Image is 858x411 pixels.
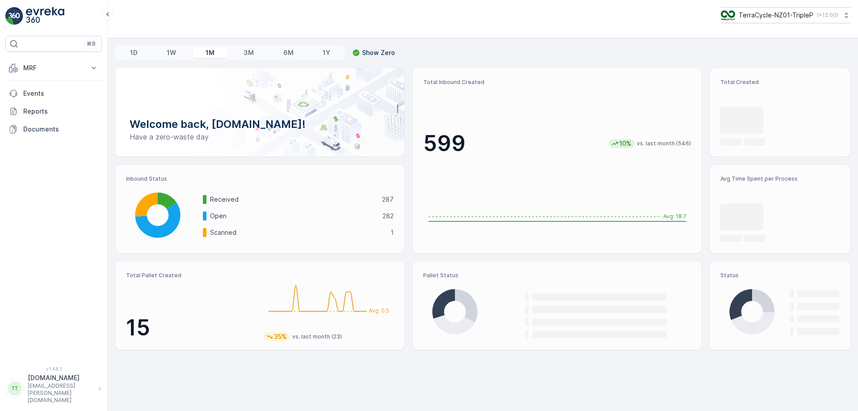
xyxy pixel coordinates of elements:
[721,10,735,20] img: TC_7kpGtVS.png
[167,48,176,57] p: 1W
[26,7,64,25] img: logo_light-DOdMpM7g.png
[5,120,102,138] a: Documents
[721,7,851,23] button: TerraCycle-NZ01-TripleP(+12:00)
[423,79,691,86] p: Total Inbound Created
[618,139,632,148] p: 10%
[210,212,377,220] p: Open
[23,125,98,134] p: Documents
[637,140,691,147] p: vs. last month (546)
[126,175,394,182] p: Inbound Status
[383,212,394,220] p: 282
[720,79,840,86] p: Total Created
[273,332,288,341] p: 35%
[5,373,102,404] button: TT[DOMAIN_NAME][EMAIL_ADDRESS][PERSON_NAME][DOMAIN_NAME]
[817,12,838,19] p: ( +12:00 )
[130,131,390,142] p: Have a zero-waste day
[5,85,102,102] a: Events
[5,366,102,372] span: v 1.48.1
[23,64,84,72] p: MRF
[283,48,294,57] p: 6M
[23,107,98,116] p: Reports
[23,89,98,98] p: Events
[5,7,23,25] img: logo
[5,59,102,77] button: MRF
[382,195,394,204] p: 287
[5,102,102,120] a: Reports
[206,48,214,57] p: 1M
[739,11,813,20] p: TerraCycle-NZ01-TripleP
[130,117,390,131] p: Welcome back, [DOMAIN_NAME]!
[391,228,394,237] p: 1
[130,48,138,57] p: 1D
[87,40,96,47] p: ⌘B
[210,228,385,237] p: Scanned
[210,195,376,204] p: Received
[720,272,840,279] p: Status
[244,48,254,57] p: 3M
[8,381,22,396] div: TT
[126,314,256,341] p: 15
[720,175,840,182] p: Avg Time Spent per Process
[362,48,395,57] p: Show Zero
[28,373,94,382] p: [DOMAIN_NAME]
[323,48,330,57] p: 1Y
[292,333,342,340] p: vs. last month (23)
[423,130,466,157] p: 599
[126,272,256,279] p: Total Pallet Created
[423,272,691,279] p: Pallet Status
[28,382,94,404] p: [EMAIL_ADDRESS][PERSON_NAME][DOMAIN_NAME]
